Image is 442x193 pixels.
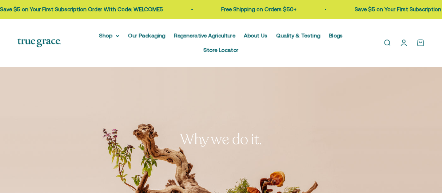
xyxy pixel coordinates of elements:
split-lines: Why we do it. [180,130,262,149]
a: Store Locator [203,47,238,53]
a: Free Shipping on Orders $50+ [215,6,291,12]
a: Quality & Testing [276,32,320,38]
a: Regenerative Agriculture [174,32,235,38]
a: Our Packaging [128,32,165,38]
summary: Shop [99,31,119,40]
a: Blogs [329,32,343,38]
a: About Us [244,32,267,38]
